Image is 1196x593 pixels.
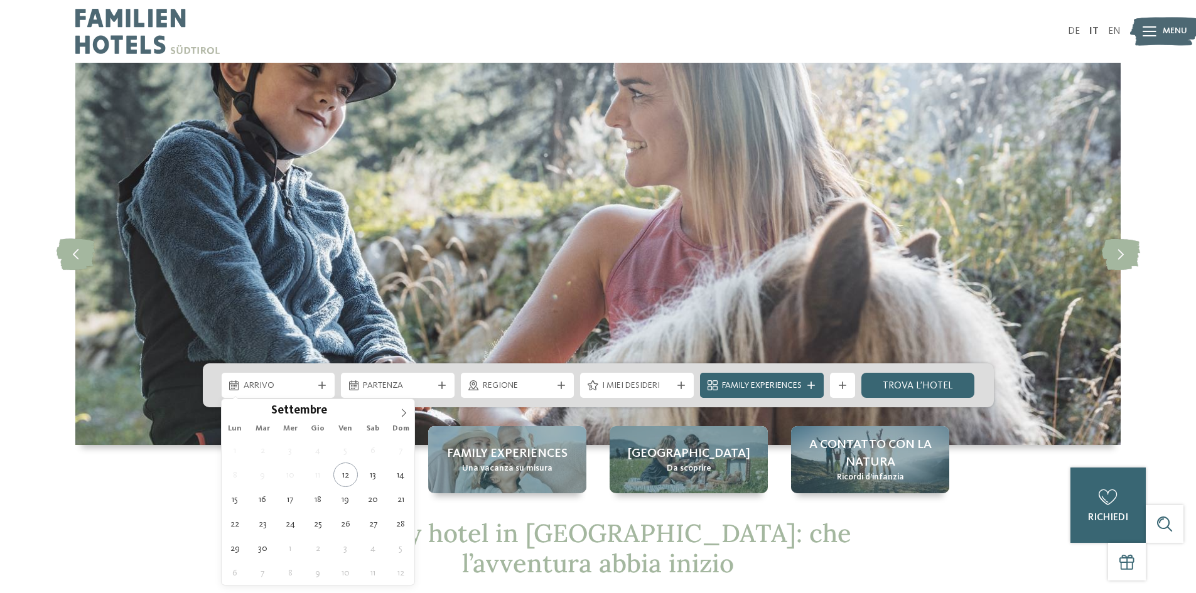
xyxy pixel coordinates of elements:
[1088,513,1128,523] span: richiedi
[223,511,247,536] span: Settembre 22, 2025
[389,462,413,487] span: Settembre 14, 2025
[602,380,672,392] span: I miei desideri
[306,511,330,536] span: Settembre 25, 2025
[278,560,303,585] span: Ottobre 8, 2025
[222,425,249,433] span: Lun
[361,438,385,462] span: Settembre 6, 2025
[306,438,330,462] span: Settembre 4, 2025
[333,438,358,462] span: Settembre 5, 2025
[306,560,330,585] span: Ottobre 9, 2025
[389,511,413,536] span: Settembre 28, 2025
[363,380,433,392] span: Partenza
[389,536,413,560] span: Ottobre 5, 2025
[223,560,247,585] span: Ottobre 6, 2025
[1163,25,1187,38] span: Menu
[278,511,303,536] span: Settembre 24, 2025
[447,445,568,462] span: Family experiences
[361,487,385,511] span: Settembre 20, 2025
[278,462,303,487] span: Settembre 10, 2025
[361,462,385,487] span: Settembre 13, 2025
[251,487,275,511] span: Settembre 16, 2025
[628,445,750,462] span: [GEOGRAPHIC_DATA]
[327,403,369,417] input: Year
[306,536,330,560] span: Ottobre 2, 2025
[387,425,414,433] span: Dom
[223,487,247,511] span: Settembre 15, 2025
[306,462,330,487] span: Settembre 11, 2025
[244,380,313,392] span: Arrivo
[251,511,275,536] span: Settembre 23, 2025
[249,425,276,433] span: Mar
[1070,467,1146,543] a: richiedi
[251,462,275,487] span: Settembre 9, 2025
[251,438,275,462] span: Settembre 2, 2025
[389,560,413,585] span: Ottobre 12, 2025
[361,560,385,585] span: Ottobre 11, 2025
[428,426,586,493] a: Family hotel in Trentino Alto Adige: la vacanza ideale per grandi e piccini Family experiences Un...
[333,487,358,511] span: Settembre 19, 2025
[359,425,387,433] span: Sab
[223,438,247,462] span: Settembre 1, 2025
[483,380,552,392] span: Regione
[251,536,275,560] span: Settembre 30, 2025
[271,405,327,417] span: Settembre
[1089,26,1099,36] a: IT
[223,536,247,560] span: Settembre 29, 2025
[610,426,768,493] a: Family hotel in Trentino Alto Adige: la vacanza ideale per grandi e piccini [GEOGRAPHIC_DATA] Da ...
[276,425,304,433] span: Mer
[791,426,949,493] a: Family hotel in Trentino Alto Adige: la vacanza ideale per grandi e piccini A contatto con la nat...
[861,373,975,398] a: trova l’hotel
[1068,26,1080,36] a: DE
[345,517,851,579] span: Family hotel in [GEOGRAPHIC_DATA]: che l’avventura abbia inizio
[667,462,711,475] span: Da scoprire
[837,471,904,484] span: Ricordi d’infanzia
[223,462,247,487] span: Settembre 8, 2025
[333,462,358,487] span: Settembre 12, 2025
[306,487,330,511] span: Settembre 18, 2025
[331,425,359,433] span: Ven
[278,536,303,560] span: Ottobre 1, 2025
[333,560,358,585] span: Ottobre 10, 2025
[278,487,303,511] span: Settembre 17, 2025
[278,438,303,462] span: Settembre 3, 2025
[462,462,552,475] span: Una vacanza su misura
[389,487,413,511] span: Settembre 21, 2025
[304,425,331,433] span: Gio
[361,511,385,536] span: Settembre 27, 2025
[333,511,358,536] span: Settembre 26, 2025
[722,380,802,392] span: Family Experiences
[1108,26,1121,36] a: EN
[389,438,413,462] span: Settembre 7, 2025
[333,536,358,560] span: Ottobre 3, 2025
[804,436,937,471] span: A contatto con la natura
[361,536,385,560] span: Ottobre 4, 2025
[251,560,275,585] span: Ottobre 7, 2025
[75,63,1121,445] img: Family hotel in Trentino Alto Adige: la vacanza ideale per grandi e piccini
